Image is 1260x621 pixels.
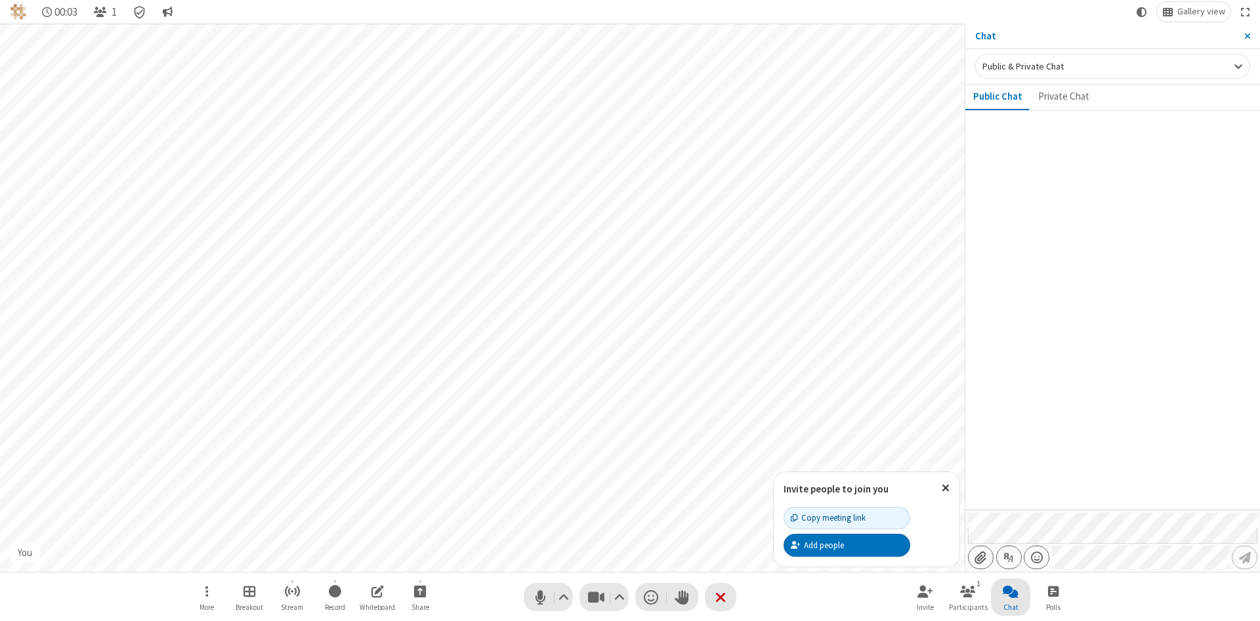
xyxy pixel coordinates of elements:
[1034,578,1073,616] button: Open poll
[705,583,736,611] button: End or leave meeting
[991,578,1030,616] button: Close chat
[37,2,83,22] div: Timer
[1177,7,1225,17] span: Gallery view
[579,583,629,611] button: Stop video (Alt+V)
[949,603,988,611] span: Participants
[948,578,988,616] button: Open participant list
[230,578,269,616] button: Manage Breakout Rooms
[784,507,910,529] button: Copy meeting link
[667,583,698,611] button: Raise hand
[13,546,37,561] div: You
[906,578,945,616] button: Invite participants (Alt+I)
[157,2,178,22] button: Conversation
[996,546,1022,569] button: Show formatting
[187,578,226,616] button: Open menu
[784,483,889,495] label: Invite people to join you
[236,603,263,611] span: Breakout
[611,583,629,611] button: Video setting
[88,2,122,22] button: Open participant list
[360,603,395,611] span: Whiteboard
[54,6,77,18] span: 00:03
[1157,2,1230,22] button: Change layout
[973,578,984,590] div: 1
[112,6,117,18] span: 1
[1131,2,1152,22] button: Using system theme
[784,534,910,556] button: Add people
[400,578,440,616] button: Start sharing
[281,603,303,611] span: Stream
[1030,85,1097,110] button: Private Chat
[1046,603,1060,611] span: Polls
[10,4,26,20] img: QA Selenium DO NOT DELETE OR CHANGE
[1234,24,1260,49] button: Close sidebar
[315,578,354,616] button: Start recording
[325,603,345,611] span: Record
[1003,603,1018,611] span: Chat
[975,29,1234,44] p: Chat
[965,85,1030,110] button: Public Chat
[358,578,397,616] button: Open shared whiteboard
[411,603,429,611] span: Share
[635,583,667,611] button: Send a reaction
[932,472,959,504] button: Close popover
[272,578,312,616] button: Start streaming
[1024,546,1049,569] button: Open menu
[524,583,573,611] button: Mute (Alt+A)
[1232,546,1257,569] button: Send message
[199,603,214,611] span: More
[127,2,152,22] div: Meeting details Encryption enabled
[555,583,573,611] button: Audio settings
[917,603,934,611] span: Invite
[982,60,1064,72] span: Public & Private Chat
[1236,2,1255,22] button: Fullscreen
[791,511,866,524] div: Copy meeting link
